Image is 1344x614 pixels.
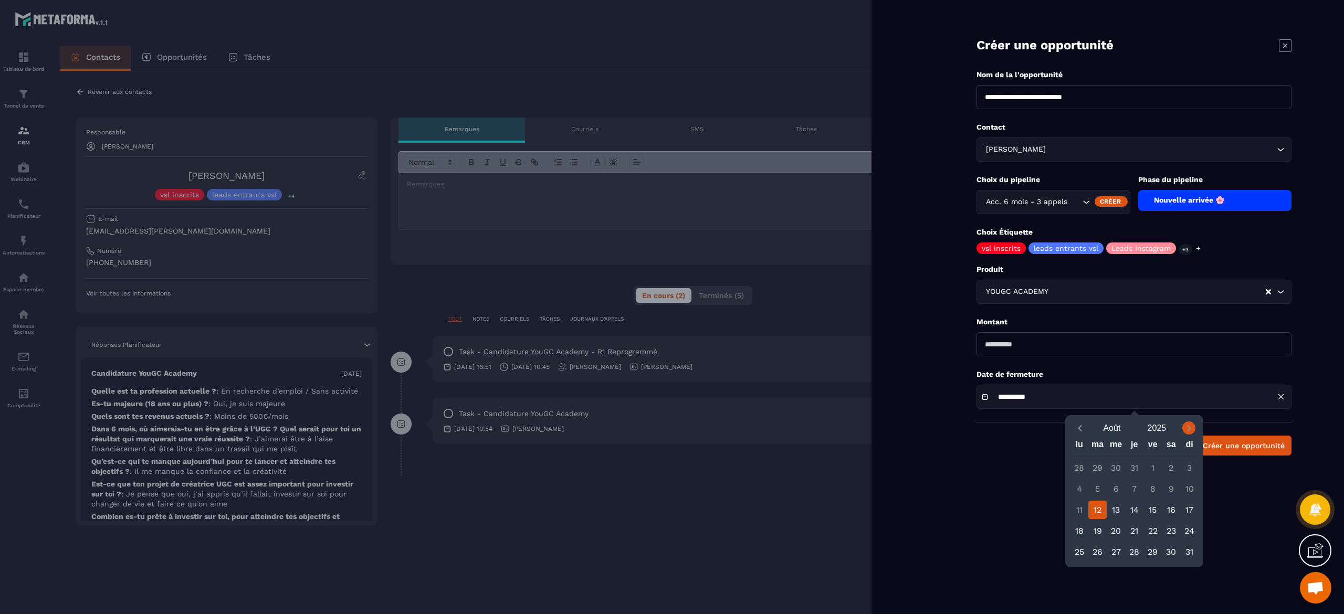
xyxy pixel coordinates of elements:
div: Calendar days [1070,459,1199,561]
div: Créer [1095,196,1128,207]
div: Calendar wrapper [1070,437,1199,561]
a: Ouvrir le chat [1300,572,1331,604]
div: ve [1143,437,1162,456]
p: Nom de la l'opportunité [976,70,1291,80]
button: Previous month [1070,421,1089,435]
p: Leads Instagram [1111,245,1171,252]
div: 7 [1125,480,1143,498]
div: 2 [1162,459,1180,477]
p: Contact [976,122,1291,132]
div: 31 [1125,459,1143,477]
div: 22 [1143,522,1162,540]
p: vsl inscrits [982,245,1021,252]
div: 29 [1143,543,1162,561]
div: 30 [1107,459,1125,477]
div: 8 [1143,480,1162,498]
div: 15 [1143,501,1162,519]
div: me [1107,437,1125,456]
p: +3 [1179,244,1192,255]
div: 16 [1162,501,1180,519]
p: Créer une opportunité [976,37,1114,54]
button: Clear Selected [1266,288,1271,296]
div: 5 [1088,480,1107,498]
div: 6 [1107,480,1125,498]
p: Montant [976,317,1291,327]
div: je [1125,437,1143,456]
div: 19 [1088,522,1107,540]
div: 23 [1162,522,1180,540]
div: 17 [1180,501,1199,519]
div: Search for option [976,190,1130,214]
div: 27 [1107,543,1125,561]
div: 12 [1088,501,1107,519]
div: 28 [1125,543,1143,561]
div: ma [1088,437,1107,456]
div: di [1180,437,1199,456]
div: 29 [1088,459,1107,477]
div: 24 [1180,522,1199,540]
input: Search for option [1051,286,1265,298]
div: 11 [1070,501,1088,519]
div: 25 [1070,543,1088,561]
span: Acc. 6 mois - 3 appels [983,196,1069,208]
button: Open months overlay [1089,419,1135,437]
p: Date de fermeture [976,369,1291,379]
div: lu [1070,437,1088,456]
button: Next month [1179,421,1199,435]
div: 30 [1162,543,1180,561]
div: 1 [1143,459,1162,477]
span: YOUGC ACADEMY [983,286,1051,298]
div: 28 [1070,459,1088,477]
div: 20 [1107,522,1125,540]
p: Phase du pipeline [1138,175,1292,185]
div: sa [1162,437,1180,456]
div: 9 [1162,480,1180,498]
p: Produit [976,264,1291,274]
div: 3 [1180,459,1199,477]
p: Choix Étiquette [976,227,1291,237]
div: 10 [1180,480,1199,498]
p: leads entrants vsl [1034,245,1098,252]
div: Search for option [976,280,1291,304]
div: 18 [1070,522,1088,540]
input: Search for option [1069,196,1080,208]
div: 13 [1107,501,1125,519]
span: [PERSON_NAME] [983,144,1048,155]
div: 26 [1088,543,1107,561]
button: Créer une opportunité [1196,436,1291,456]
div: Search for option [976,137,1291,162]
button: Open years overlay [1135,419,1180,437]
p: Choix du pipeline [976,175,1130,185]
div: 21 [1125,522,1143,540]
div: 31 [1180,543,1199,561]
input: Search for option [1048,144,1274,155]
div: 14 [1125,501,1143,519]
div: 4 [1070,480,1088,498]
